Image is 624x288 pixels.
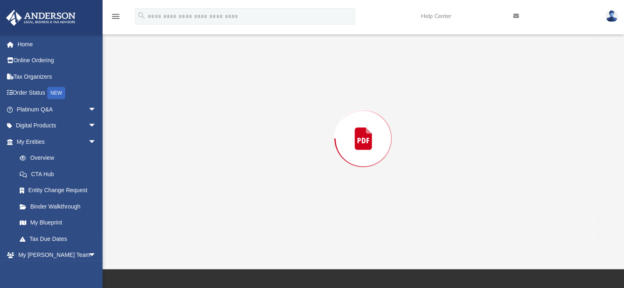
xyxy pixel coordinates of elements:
a: menu [111,16,121,21]
a: CTA Hub [11,166,109,182]
a: Overview [11,150,109,166]
span: arrow_drop_down [88,134,105,150]
a: Tax Due Dates [11,231,109,247]
div: NEW [47,87,65,99]
a: Binder Walkthrough [11,198,109,215]
img: User Pic [606,10,618,22]
span: arrow_drop_down [88,247,105,264]
span: arrow_drop_down [88,101,105,118]
i: menu [111,11,121,21]
i: search [137,11,146,20]
a: Entity Change Request [11,182,109,199]
a: Online Ordering [6,52,109,69]
a: Home [6,36,109,52]
span: arrow_drop_down [88,118,105,134]
div: Preview [129,11,598,245]
a: My Blueprint [11,215,105,231]
a: My Entitiesarrow_drop_down [6,134,109,150]
a: Digital Productsarrow_drop_down [6,118,109,134]
a: Platinum Q&Aarrow_drop_down [6,101,109,118]
img: Anderson Advisors Platinum Portal [4,10,78,26]
a: My [PERSON_NAME] Teamarrow_drop_down [6,247,105,263]
a: Order StatusNEW [6,85,109,102]
a: Tax Organizers [6,68,109,85]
